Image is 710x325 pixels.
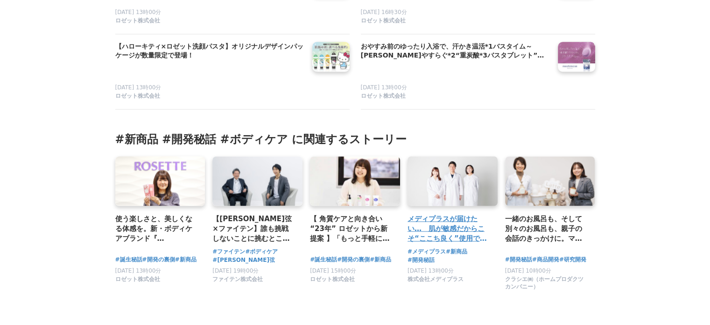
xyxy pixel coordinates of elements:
[408,247,446,256] a: #メディプラス
[212,277,263,284] a: ファイテン株式会社
[212,247,245,256] a: #ファイテン
[370,255,391,264] a: #新商品
[361,9,407,15] span: [DATE] 16時30分
[115,275,160,283] span: ロゼット株式会社
[310,255,337,264] a: #誕生秘話
[505,285,588,292] a: クラシエ㈱（ホームプロダクツカンパニー）
[115,267,162,274] span: [DATE] 13時00分
[408,213,490,244] a: メディプラスが届けたい… 肌が敏感だからこそ“ここち良く”使用できるスキンケアを。新商品開発の裏話
[505,213,588,244] a: 一緒のお風呂も、そして別々のお風呂も、親子の会話のきっかけに。ママのリアルな目線から、「マー＆ミー ボディソープ」に込めた想い
[115,132,595,147] h3: #新商品 #開発秘話 #ボディケア に関連するストーリー
[361,17,406,25] span: ロゼット株式会社
[408,275,464,283] span: 株式会社メディプラス
[505,255,532,264] a: #開発秘話
[446,247,467,256] a: #新商品
[212,275,263,283] span: ファイテン株式会社
[212,255,275,264] a: #[PERSON_NAME]弦
[361,17,550,26] a: ロゼット株式会社
[310,213,393,244] a: 【 角質ケアと向き合い“23年” ロゼットから新提案 】「もっと手軽に“角質ケア“を」 [DATE]に新登場する “ロゼット オフロゴマージュ” マーケティング担当者の想い
[310,277,355,284] a: ロゼット株式会社
[115,84,162,91] span: [DATE] 13時00分
[115,255,142,264] a: #誕生秘話
[505,275,588,291] span: クラシエ㈱（ホームプロダクツカンパニー）
[175,255,197,264] a: #新商品
[361,92,550,101] a: ロゼット株式会社
[505,267,551,274] span: [DATE] 10時00分
[115,213,198,244] a: 使う楽しさと、美しくなる体感を。新・ボディケアブランド『 meshimase 』をリリース / ロゼット
[115,277,160,284] a: ロゼット株式会社
[115,92,160,100] span: ロゼット株式会社
[408,277,464,284] a: 株式会社メディプラス
[361,42,550,61] a: おやすみ前のゆったり入浴で、汗かき温活*1バスタイム～[PERSON_NAME]やすらぐ*2“重炭酸*3バスタブレット”が数量限定で登場～
[115,17,160,25] span: ロゼット株式会社
[337,255,370,264] a: #開発の裏側
[245,247,278,256] a: #ボディケア
[115,17,305,26] a: ロゼット株式会社
[361,84,407,91] span: [DATE] 13時00分
[361,92,406,100] span: ロゼット株式会社
[142,255,175,264] a: #開発の裏側
[408,267,454,274] span: [DATE] 13時00分
[115,42,305,61] a: 【ハローキティ×ロゼット洗顔パスタ】オリジナルデザインパッケージが数量限定で登場！
[115,92,305,101] a: ロゼット株式会社
[212,267,259,274] span: [DATE] 19時00分
[408,255,435,264] a: #開発秘話
[310,275,355,283] span: ロゼット株式会社
[532,255,559,264] a: #商品開発
[559,255,586,264] a: #研究開発
[310,267,356,274] span: [DATE] 15時00分
[115,9,162,15] span: [DATE] 13時00分
[212,213,295,244] a: 【[PERSON_NAME]弦×ファイテン】誰も挑戦しないことに挑むところが共通点。進化を続ける[PERSON_NAME]弦選手が、ファイテンの新技術を体感、「演技やボディケアがさらに楽しみにな...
